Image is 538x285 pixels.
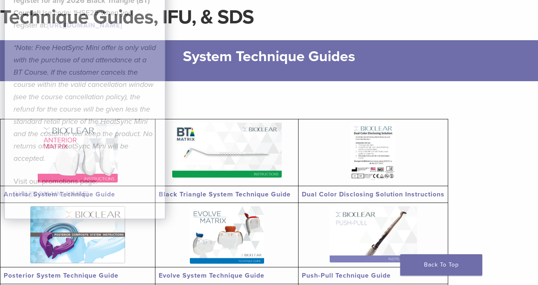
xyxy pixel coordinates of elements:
[4,271,119,280] a: Posterior System Technique Guide
[14,190,89,198] a: [URL][DOMAIN_NAME]
[14,43,156,163] em: *Note: Free HeatSync Mini offer is only valid with the purchase of and attendance at a BT Course....
[96,47,442,66] h2: System Technique Guides
[14,175,156,200] p: Visit our promotions page:
[47,21,122,30] a: [URL][DOMAIN_NAME]
[4,190,115,198] a: Anterior System Technique Guide
[159,271,264,280] a: Evolve System Technique Guide
[302,190,445,198] a: Dual Color Disclosing Solution Instructions
[400,254,482,276] a: Back To Top
[159,190,291,198] a: Black Triangle System Technique Guide
[302,271,391,280] a: Push-Pull Technique Guide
